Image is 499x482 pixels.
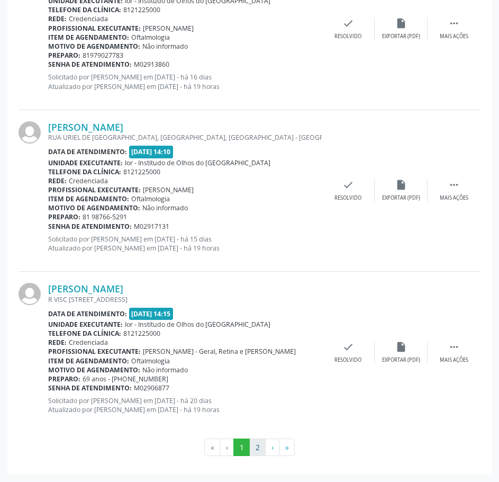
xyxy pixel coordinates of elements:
[48,167,121,176] b: Telefone da clínica:
[48,320,123,329] b: Unidade executante:
[48,176,67,185] b: Rede:
[48,33,129,42] b: Item de agendamento:
[382,356,420,364] div: Exportar (PDF)
[83,212,127,221] span: 81 98766-5291
[233,439,250,457] button: Go to page 1
[48,133,322,142] div: RUA URIEL DE [GEOGRAPHIC_DATA], [GEOGRAPHIC_DATA], [GEOGRAPHIC_DATA] - [GEOGRAPHIC_DATA]
[123,329,160,338] span: 8121225000
[143,347,296,356] span: [PERSON_NAME] - Geral, Retina e [PERSON_NAME]
[440,194,468,202] div: Mais ações
[48,51,80,60] b: Preparo:
[19,439,480,457] ul: Pagination
[48,222,132,231] b: Senha de atendimento:
[440,33,468,40] div: Mais ações
[131,33,170,42] span: Oftalmologia
[342,17,354,29] i: check
[48,309,127,318] b: Data de atendimento:
[334,194,361,202] div: Resolvido
[334,33,361,40] div: Resolvido
[83,374,168,383] span: 69 anos - [PHONE_NUMBER]
[129,146,174,158] span: [DATE] 14:10
[382,33,420,40] div: Exportar (PDF)
[48,14,67,23] b: Rede:
[48,329,121,338] b: Telefone da clínica:
[134,222,169,231] span: M02917131
[48,60,132,69] b: Senha de atendimento:
[395,341,407,353] i: insert_drive_file
[249,439,266,457] button: Go to page 2
[143,24,194,33] span: [PERSON_NAME]
[19,283,41,305] img: img
[48,295,322,304] div: R VISC [STREET_ADDRESS]
[48,347,141,356] b: Profissional executante:
[48,42,140,51] b: Motivo de agendamento:
[48,356,129,365] b: Item de agendamento:
[448,17,460,29] i: 
[334,356,361,364] div: Resolvido
[142,365,188,374] span: Não informado
[48,5,121,14] b: Telefone da clínica:
[48,283,123,294] a: [PERSON_NAME]
[123,5,160,14] span: 8121225000
[440,356,468,364] div: Mais ações
[48,383,132,392] b: Senha de atendimento:
[265,439,279,457] button: Go to next page
[48,365,140,374] b: Motivo de agendamento:
[342,179,354,191] i: check
[382,194,420,202] div: Exportar (PDF)
[131,194,170,203] span: Oftalmologia
[142,203,188,212] span: Não informado
[69,14,108,23] span: Credenciada
[143,185,194,194] span: [PERSON_NAME]
[48,194,129,203] b: Item de agendamento:
[448,179,460,191] i: 
[129,308,174,320] span: [DATE] 14:15
[395,179,407,191] i: insert_drive_file
[448,341,460,353] i: 
[48,235,322,253] p: Solicitado por [PERSON_NAME] em [DATE] - há 15 dias Atualizado por [PERSON_NAME] em [DATE] - há 1...
[131,356,170,365] span: Oftalmologia
[142,42,188,51] span: Não informado
[48,73,322,91] p: Solicitado por [PERSON_NAME] em [DATE] - há 16 dias Atualizado por [PERSON_NAME] em [DATE] - há 1...
[125,320,270,329] span: Ior - Institudo de Olhos do [GEOGRAPHIC_DATA]
[48,24,141,33] b: Profissional executante:
[134,60,169,69] span: M02913860
[48,396,322,414] p: Solicitado por [PERSON_NAME] em [DATE] - há 20 dias Atualizado por [PERSON_NAME] em [DATE] - há 1...
[48,121,123,133] a: [PERSON_NAME]
[48,158,123,167] b: Unidade executante:
[48,185,141,194] b: Profissional executante:
[48,338,67,347] b: Rede:
[69,338,108,347] span: Credenciada
[48,212,80,221] b: Preparo:
[83,51,123,60] span: 81979027783
[134,383,169,392] span: M02906877
[125,158,270,167] span: Ior - Institudo de Olhos do [GEOGRAPHIC_DATA]
[48,147,127,156] b: Data de atendimento:
[69,176,108,185] span: Credenciada
[123,167,160,176] span: 8121225000
[19,121,41,144] img: img
[48,203,140,212] b: Motivo de agendamento:
[395,17,407,29] i: insert_drive_file
[48,374,80,383] b: Preparo:
[342,341,354,353] i: check
[279,439,295,457] button: Go to last page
